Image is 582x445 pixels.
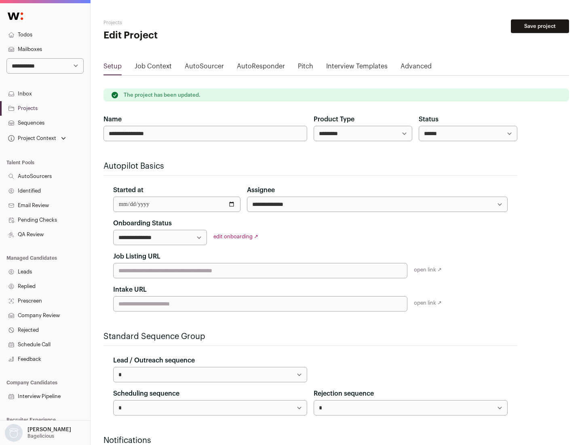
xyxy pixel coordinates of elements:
h2: Standard Sequence Group [103,331,517,342]
h1: Edit Project [103,29,259,42]
label: Assignee [247,185,275,195]
img: Wellfound [3,8,27,24]
p: The project has been updated. [124,92,200,98]
label: Scheduling sequence [113,389,179,398]
p: Bagelicious [27,433,54,439]
a: Pitch [298,61,313,74]
a: Interview Templates [326,61,388,74]
a: AutoSourcer [185,61,224,74]
label: Job Listing URL [113,252,160,261]
a: Setup [103,61,122,74]
button: Save project [511,19,569,33]
label: Status [419,114,439,124]
label: Rejection sequence [314,389,374,398]
a: Job Context [135,61,172,74]
label: Name [103,114,122,124]
label: Intake URL [113,285,147,295]
img: nopic.png [5,424,23,442]
h2: Autopilot Basics [103,161,517,172]
a: edit onboarding ↗ [213,234,258,239]
a: AutoResponder [237,61,285,74]
h2: Projects [103,19,259,26]
div: Project Context [6,135,56,142]
button: Open dropdown [3,424,73,442]
label: Lead / Outreach sequence [113,356,195,365]
button: Open dropdown [6,133,67,144]
label: Onboarding Status [113,218,172,228]
label: Product Type [314,114,354,124]
label: Started at [113,185,143,195]
a: Advanced [401,61,432,74]
p: [PERSON_NAME] [27,426,71,433]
